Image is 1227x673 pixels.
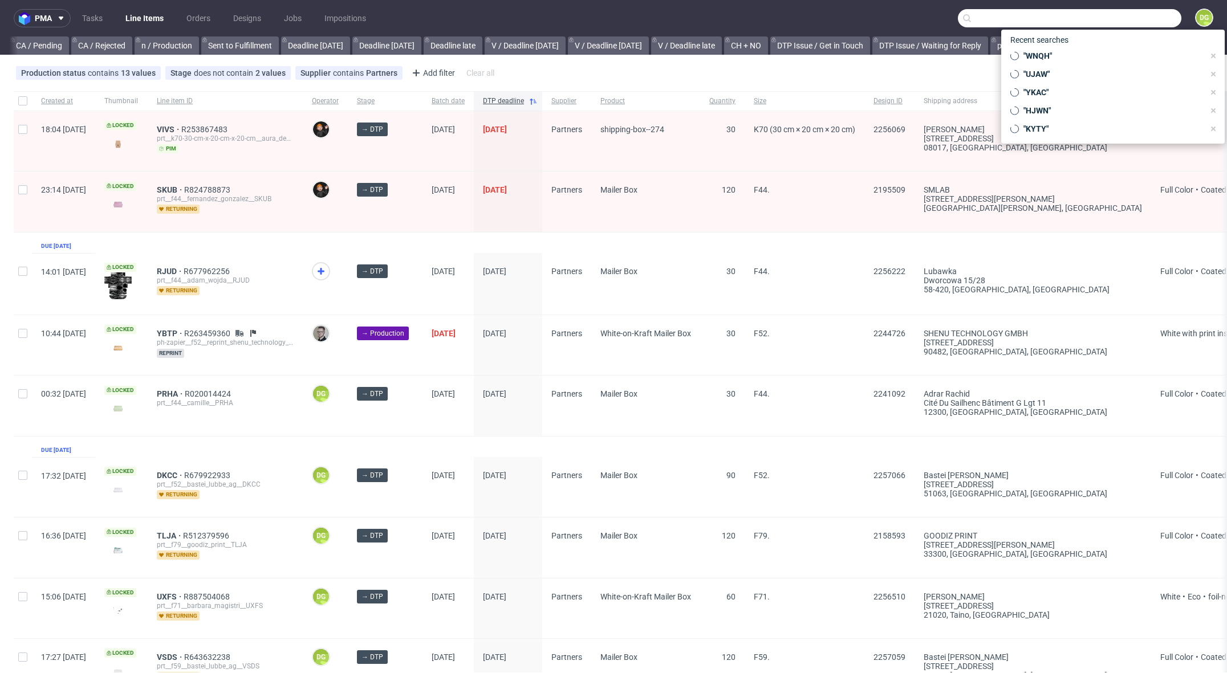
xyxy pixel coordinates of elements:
[41,652,86,662] span: 17:27 [DATE]
[483,652,506,662] span: [DATE]
[313,649,329,665] figcaption: DG
[184,652,233,662] span: R643632238
[361,124,383,134] span: → DTP
[924,347,1142,356] div: 90482, [GEOGRAPHIC_DATA] , [GEOGRAPHIC_DATA]
[157,531,183,540] a: TLJA
[1180,592,1188,601] span: •
[873,185,905,194] span: 2195509
[361,328,404,338] span: → Production
[300,68,333,78] span: Supplier
[104,340,132,356] img: version_two_editor_design.png
[600,471,637,480] span: Mailer Box
[600,531,637,540] span: Mailer Box
[726,592,736,601] span: 60
[754,329,770,338] span: F52.
[1019,87,1204,98] span: "YKAC"
[432,471,455,480] span: [DATE]
[157,389,185,398] span: PRHA
[361,592,383,602] span: → DTP
[873,531,905,540] span: 2158593
[483,267,506,276] span: [DATE]
[600,652,637,662] span: Mailer Box
[318,9,373,27] a: Impositions
[104,543,132,558] img: version_two_editor_design
[709,96,736,106] span: Quantity
[41,96,86,106] span: Created at
[722,652,736,662] span: 120
[88,68,121,78] span: contains
[754,592,770,601] span: F71.
[313,589,329,605] figcaption: DG
[104,467,136,476] span: Locked
[873,389,905,398] span: 2241092
[157,185,184,194] a: SKUB
[157,286,200,295] span: returning
[770,36,870,55] a: DTP Issue / Get in Touch
[184,267,232,276] a: R677962256
[157,398,294,407] div: prt__f44__camille__PRHA
[184,329,233,338] a: R263459360
[181,125,230,134] a: R253867483
[600,329,691,338] span: White-on-Kraft Mailer Box
[754,185,770,194] span: F44.
[157,550,200,560] span: returning
[41,185,86,194] span: 23:14 [DATE]
[600,185,637,194] span: Mailer Box
[924,652,1142,662] div: Bastei [PERSON_NAME]
[924,489,1142,498] div: 51063, [GEOGRAPHIC_DATA] , [GEOGRAPHIC_DATA]
[71,36,132,55] a: CA / Rejected
[551,531,582,540] span: Partners
[726,267,736,276] span: 30
[41,242,71,251] div: Due [DATE]
[432,96,465,106] span: Batch date
[104,182,136,191] span: Locked
[157,592,184,601] span: UXFS
[483,531,506,540] span: [DATE]
[1193,652,1201,662] span: •
[924,471,1142,480] div: Bastei [PERSON_NAME]
[924,389,1142,398] div: Adrar Rachid
[180,9,217,27] a: Orders
[924,125,1142,134] div: [PERSON_NAME]
[726,125,736,134] span: 30
[924,134,1142,143] div: [STREET_ADDRESS]
[1193,531,1201,540] span: •
[75,9,109,27] a: Tasks
[41,267,86,276] span: 14:01 [DATE]
[722,185,736,194] span: 120
[1160,471,1193,480] span: Full Color
[361,470,383,480] span: → DTP
[119,9,170,27] a: Line Items
[157,125,181,134] span: VIVS
[1196,10,1212,26] figcaption: DG
[157,267,184,276] a: RJUD
[104,121,136,130] span: Locked
[185,389,233,398] a: R020014424
[726,471,736,480] span: 90
[924,610,1142,619] div: 21020, Taino , [GEOGRAPHIC_DATA]
[157,652,184,662] a: VSDS
[1160,267,1193,276] span: Full Color
[1019,123,1204,134] span: "KYTY"
[873,329,905,338] span: 2244726
[551,185,582,194] span: Partners
[924,203,1142,213] div: [GEOGRAPHIC_DATA][PERSON_NAME] , [GEOGRAPHIC_DATA]
[170,68,194,78] span: Stage
[924,285,1142,294] div: 58-420, [GEOGRAPHIC_DATA] , [GEOGRAPHIC_DATA]
[432,267,455,276] span: [DATE]
[651,36,722,55] a: V / Deadline late
[157,96,294,106] span: Line item ID
[600,592,691,601] span: White-on-Kraft Mailer Box
[121,68,156,78] div: 13 values
[873,96,905,106] span: Design ID
[483,389,506,398] span: [DATE]
[551,471,582,480] span: Partners
[483,96,524,106] span: DTP deadline
[157,329,184,338] span: YBTP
